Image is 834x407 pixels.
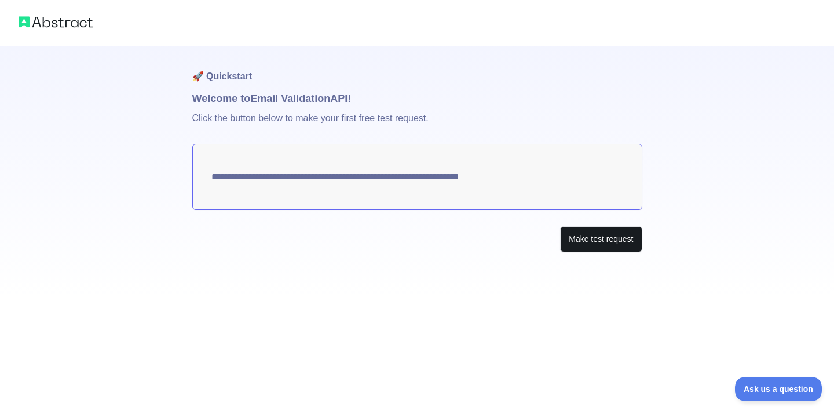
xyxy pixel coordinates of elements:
[192,46,642,90] h1: 🚀 Quickstart
[19,14,93,30] img: Abstract logo
[192,90,642,107] h1: Welcome to Email Validation API!
[560,226,642,252] button: Make test request
[192,107,642,144] p: Click the button below to make your first free test request.
[735,377,822,401] iframe: Toggle Customer Support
